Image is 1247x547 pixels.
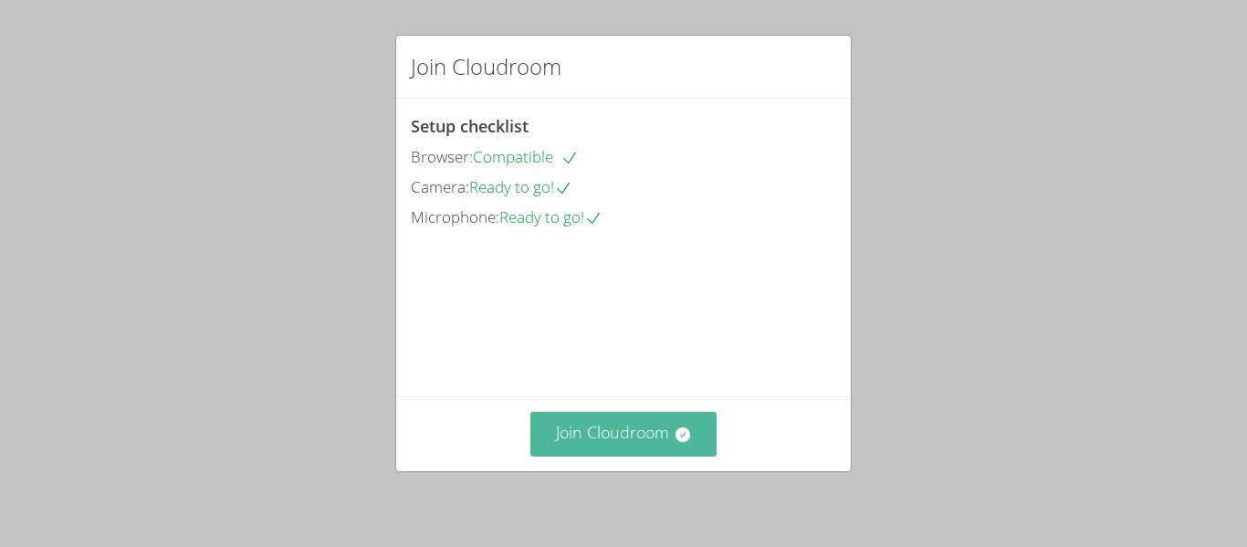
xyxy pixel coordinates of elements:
span: Ready to go! [499,206,603,227]
span: Browser: [411,146,473,167]
span: Microphone: [411,206,499,227]
span: Compatible [473,146,579,167]
button: Join Cloudroom [530,412,718,457]
h2: Join Cloudroom [411,50,561,83]
span: Ready to go! [469,176,572,197]
span: Camera: [411,176,469,197]
span: Setup checklist [411,115,529,137]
